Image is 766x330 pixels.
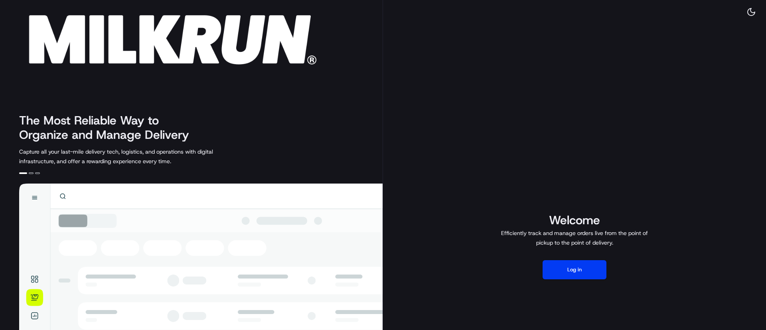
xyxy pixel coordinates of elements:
[543,260,606,279] button: Log in
[498,212,651,228] h1: Welcome
[19,147,249,166] p: Capture all your last-mile delivery tech, logistics, and operations with digital infrastructure, ...
[19,113,198,142] h2: The Most Reliable Way to Organize and Manage Delivery
[498,228,651,247] p: Efficiently track and manage orders live from the point of pickup to the point of delivery.
[5,5,326,69] img: Company Logo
